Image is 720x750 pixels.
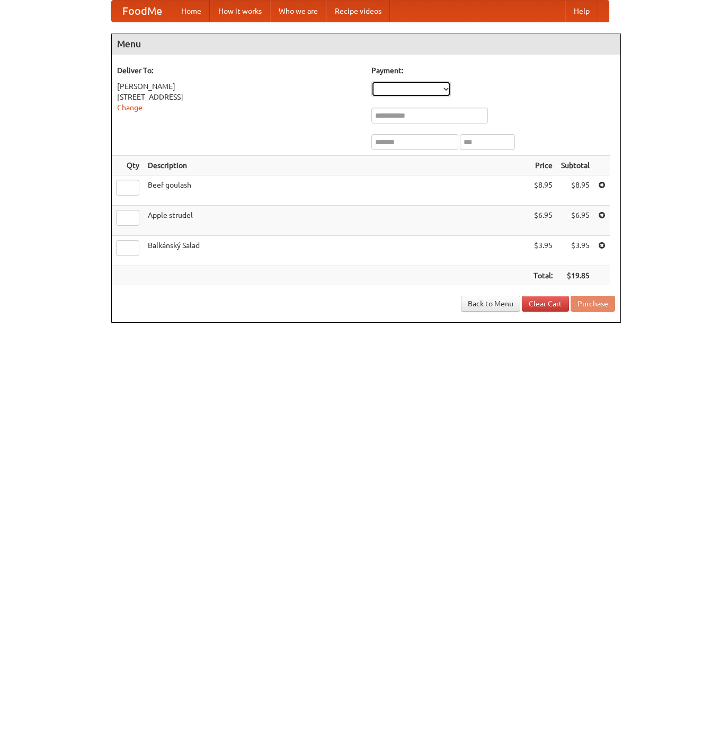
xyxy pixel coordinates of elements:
a: How it works [210,1,270,22]
a: Back to Menu [461,296,520,312]
a: Who we are [270,1,326,22]
th: Total: [529,266,557,286]
td: $6.95 [557,206,594,236]
td: $8.95 [529,175,557,206]
td: $3.95 [557,236,594,266]
td: $3.95 [529,236,557,266]
h5: Payment: [371,65,615,76]
a: Help [565,1,598,22]
td: $6.95 [529,206,557,236]
a: Recipe videos [326,1,390,22]
div: [STREET_ADDRESS] [117,92,361,102]
td: Balkánský Salad [144,236,529,266]
th: $19.85 [557,266,594,286]
td: $8.95 [557,175,594,206]
th: Price [529,156,557,175]
h5: Deliver To: [117,65,361,76]
a: FoodMe [112,1,173,22]
a: Home [173,1,210,22]
th: Qty [112,156,144,175]
td: Beef goulash [144,175,529,206]
th: Description [144,156,529,175]
div: [PERSON_NAME] [117,81,361,92]
button: Purchase [571,296,615,312]
a: Change [117,103,143,112]
td: Apple strudel [144,206,529,236]
h4: Menu [112,33,620,55]
th: Subtotal [557,156,594,175]
a: Clear Cart [522,296,569,312]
